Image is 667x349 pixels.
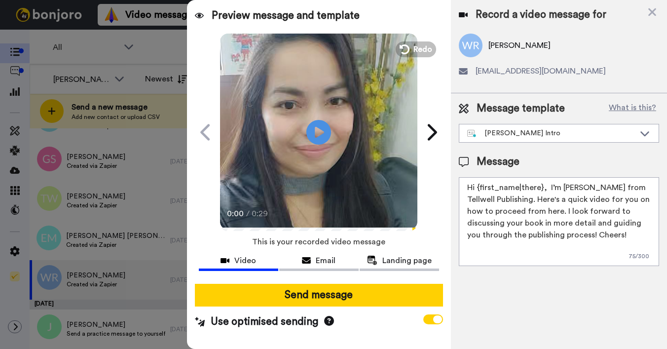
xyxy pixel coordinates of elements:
span: Message template [477,101,565,116]
span: Email [316,255,335,267]
button: What is this? [606,101,659,116]
span: Video [234,255,256,267]
span: [EMAIL_ADDRESS][DOMAIN_NAME] [476,65,606,77]
span: This is your recorded video message [252,231,385,253]
div: [PERSON_NAME] Intro [467,128,635,138]
span: / [246,208,250,220]
img: nextgen-template.svg [467,130,477,138]
textarea: Hi {first_name|there}, I’m [PERSON_NAME] from Tellwell Publishing. Here's a quick video for you o... [459,177,659,266]
span: Message [477,155,519,169]
button: Send message [195,284,443,307]
span: Landing page [382,255,432,267]
span: 0:00 [227,208,244,220]
span: Use optimised sending [211,314,318,329]
span: 0:29 [252,208,269,220]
